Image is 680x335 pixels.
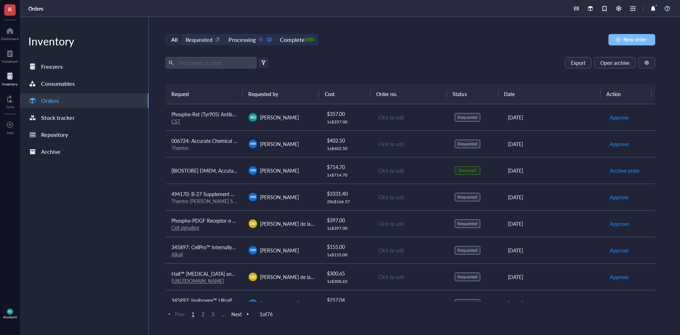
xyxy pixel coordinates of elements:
a: [URL][DOMAIN_NAME] [171,277,224,284]
span: KW [250,248,256,253]
th: Action [601,84,652,104]
span: [PERSON_NAME] [260,194,299,201]
div: Requested [458,141,477,147]
div: 1 x $ 714.70 [327,172,367,178]
a: Dashboard [1,25,19,41]
div: Dashboard [1,37,19,41]
th: Order no. [370,84,447,104]
div: $ 397.00 [327,216,367,224]
div: Requested [458,301,477,306]
div: Orders [41,96,59,106]
span: 345897: Invitrogen™ UltraPure™ DNase/RNase-Free Distilled Water (10x500mL) [171,297,348,304]
span: 2 [199,311,207,317]
div: [DATE] [508,167,598,174]
span: Export [571,60,585,66]
div: 7 [215,37,221,43]
div: 0 [258,37,264,43]
th: Requested by [243,84,319,104]
th: Request [166,84,243,104]
div: $ 257.04 [327,296,367,304]
button: New order [608,34,655,45]
div: $ 402.50 [327,136,367,144]
span: 345897: CellPro™ Internally Threaded Cryovials 2.0mL [171,244,290,251]
span: KW [250,301,256,306]
span: Next [231,311,251,317]
span: Phospho-PDGF Receptor α (Tyr754) (23B2) Rabbit mAb #2992 [171,217,310,224]
div: [DATE] [508,273,598,281]
div: [DATE] [508,140,598,148]
div: Requested [186,35,212,45]
div: Freezers [41,62,63,72]
div: 1 x $ 397.00 [327,225,367,231]
a: CST [171,118,180,125]
span: [PERSON_NAME] de la [PERSON_NAME] [260,220,351,227]
div: 1880 [307,37,313,43]
a: Archive [20,145,148,159]
span: Phospho-Ret (Tyr905) Antibody #3221 [171,111,256,118]
span: [PERSON_NAME] [260,300,299,307]
button: Archive order [610,165,640,176]
button: Approve [610,298,629,309]
div: [DATE] [508,113,598,121]
div: Click to add [378,220,443,228]
span: Approve [610,273,629,281]
button: Open archive [594,57,635,68]
span: KW [250,195,256,200]
div: [DATE] [508,300,598,307]
div: Requested [458,247,477,253]
div: $ 3331.40 [327,190,367,197]
button: Export [565,57,591,68]
th: Status [447,84,498,104]
div: Processing [228,35,256,45]
div: Inventory [2,82,18,86]
div: 1 x $ 402.50 [327,146,367,151]
a: Cell signaling [171,224,199,231]
span: [PERSON_NAME] [260,114,299,121]
button: Approve [610,271,629,283]
div: Thermo [PERSON_NAME] Scientific [171,198,237,204]
span: Archive order [610,167,640,174]
div: Received [459,168,476,173]
span: Request [171,90,228,98]
div: Core [6,105,14,109]
span: [PERSON_NAME] [260,140,299,147]
span: 006724: Accurate Chemical AquaClean, Microbiocidal Additive, 250mL [171,137,326,144]
div: Notebook [2,59,18,63]
div: Requested [458,194,477,200]
th: Date [498,84,601,104]
span: K [8,5,12,13]
div: [DATE] [508,193,598,201]
a: Alkali [171,251,183,258]
div: $ 714.70 [327,163,367,171]
div: $ 357.00 [327,110,367,118]
div: [DATE] [508,246,598,254]
div: Click to add [378,140,443,148]
div: 1 x $ 300.65 [327,279,367,284]
div: Click to add [378,300,443,307]
span: DD [250,221,256,227]
span: 1 of 76 [260,311,273,317]
td: Click to add [372,104,449,131]
div: $ 300.65 [327,269,367,277]
span: [PERSON_NAME] de la [PERSON_NAME] [260,273,351,280]
span: ... [219,311,227,317]
span: Open archive [600,60,629,66]
div: Requested [458,274,477,280]
span: Approve [610,300,629,307]
span: Prev [166,311,185,317]
td: Click to add [372,237,449,263]
div: Account [3,315,17,319]
span: KW [250,168,256,173]
button: Approve [610,218,629,229]
div: Inventory [20,34,148,48]
div: All [171,35,178,45]
span: RD [250,114,256,120]
div: Click to add [378,246,443,254]
span: [PERSON_NAME] [260,167,299,174]
a: Orders [20,94,148,108]
a: Inventory [2,71,18,86]
div: Consumables [41,79,75,89]
span: [PERSON_NAME] [260,247,299,254]
button: Approve [610,245,629,256]
th: Cost [319,84,370,104]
